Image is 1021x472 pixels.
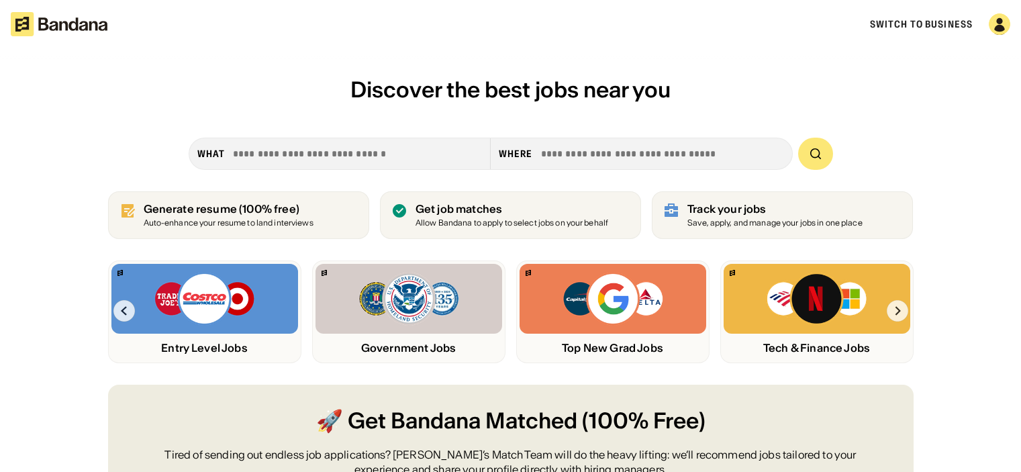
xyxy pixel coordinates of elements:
div: what [197,148,225,160]
div: Top New Grad Jobs [520,342,706,355]
a: Bandana logoCapital One, Google, Delta logosTop New Grad Jobs [516,261,710,363]
img: Right Arrow [887,300,908,322]
span: 🚀 Get Bandana Matched [316,406,577,436]
a: Track your jobs Save, apply, and manage your jobs in one place [652,191,913,239]
div: Where [499,148,533,160]
img: Bandana logotype [11,12,107,36]
img: Bank of America, Netflix, Microsoft logos [766,272,867,326]
img: Bandana logo [117,270,123,276]
div: Tech & Finance Jobs [724,342,910,355]
img: Bandana logo [730,270,735,276]
div: Auto-enhance your resume to land interviews [144,219,313,228]
div: Entry Level Jobs [111,342,298,355]
a: Bandana logoTrader Joe’s, Costco, Target logosEntry Level Jobs [108,261,301,363]
img: Bandana logo [322,270,327,276]
a: Get job matches Allow Bandana to apply to select jobs on your behalf [380,191,641,239]
img: Capital One, Google, Delta logos [562,272,664,326]
div: Track your jobs [687,203,863,216]
img: Bandana logo [526,270,531,276]
a: Bandana logoFBI, DHS, MWRD logosGovernment Jobs [312,261,505,363]
div: Get job matches [416,203,608,216]
div: Allow Bandana to apply to select jobs on your behalf [416,219,608,228]
img: FBI, DHS, MWRD logos [358,272,460,326]
img: Trader Joe’s, Costco, Target logos [154,272,256,326]
img: Left Arrow [113,300,135,322]
a: Switch to Business [870,18,973,30]
span: (100% free) [239,202,299,216]
div: Government Jobs [315,342,502,355]
a: Generate resume (100% free)Auto-enhance your resume to land interviews [108,191,369,239]
div: Save, apply, and manage your jobs in one place [687,219,863,228]
span: (100% Free) [582,406,706,436]
div: Generate resume [144,203,313,216]
span: Discover the best jobs near you [350,76,671,103]
a: Bandana logoBank of America, Netflix, Microsoft logosTech & Finance Jobs [720,261,914,363]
